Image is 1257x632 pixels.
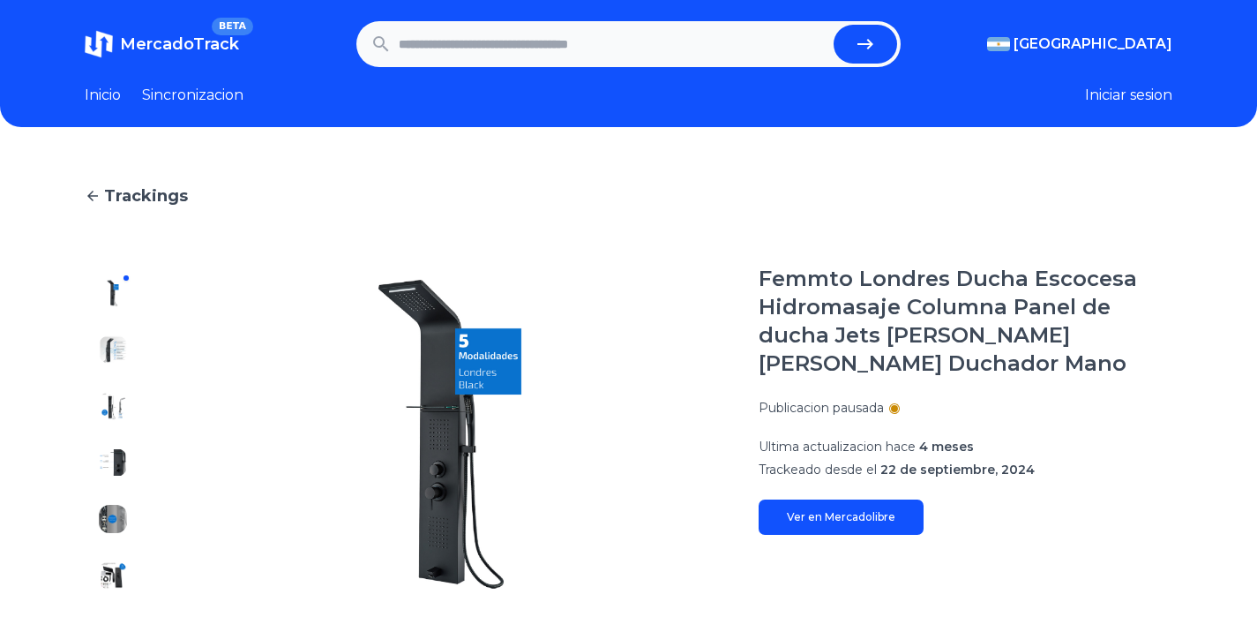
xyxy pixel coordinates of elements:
[99,505,127,533] img: Femmto Londres Ducha Escocesa Hidromasaje Columna Panel de ducha Jets Cascada Acero Duchador Mano
[99,392,127,420] img: Femmto Londres Ducha Escocesa Hidromasaje Columna Panel de ducha Jets Cascada Acero Duchador Mano
[919,439,974,455] span: 4 meses
[1014,34,1172,55] span: [GEOGRAPHIC_DATA]
[1085,85,1172,106] button: Iniciar sesion
[99,279,127,307] img: Femmto Londres Ducha Escocesa Hidromasaje Columna Panel de ducha Jets Cascada Acero Duchador Mano
[99,335,127,364] img: Femmto Londres Ducha Escocesa Hidromasaje Columna Panel de ducha Jets Cascada Acero Duchador Mano
[142,85,243,106] a: Sincronizacion
[987,34,1172,55] button: [GEOGRAPHIC_DATA]
[176,265,723,604] img: Femmto Londres Ducha Escocesa Hidromasaje Columna Panel de ducha Jets Cascada Acero Duchador Mano
[759,500,924,535] a: Ver en Mercadolibre
[759,399,884,417] p: Publicacion pausada
[120,34,239,54] span: MercadoTrack
[85,30,239,58] a: MercadoTrackBETA
[99,561,127,590] img: Femmto Londres Ducha Escocesa Hidromasaje Columna Panel de ducha Jets Cascada Acero Duchador Mano
[212,18,253,35] span: BETA
[104,184,188,208] span: Trackings
[880,462,1035,478] span: 22 de septiembre, 2024
[759,439,916,455] span: Ultima actualizacion hace
[987,37,1010,51] img: Argentina
[759,462,877,478] span: Trackeado desde el
[85,30,113,58] img: MercadoTrack
[759,265,1172,378] h1: Femmto Londres Ducha Escocesa Hidromasaje Columna Panel de ducha Jets [PERSON_NAME] [PERSON_NAME]...
[85,85,121,106] a: Inicio
[85,184,1172,208] a: Trackings
[99,448,127,477] img: Femmto Londres Ducha Escocesa Hidromasaje Columna Panel de ducha Jets Cascada Acero Duchador Mano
